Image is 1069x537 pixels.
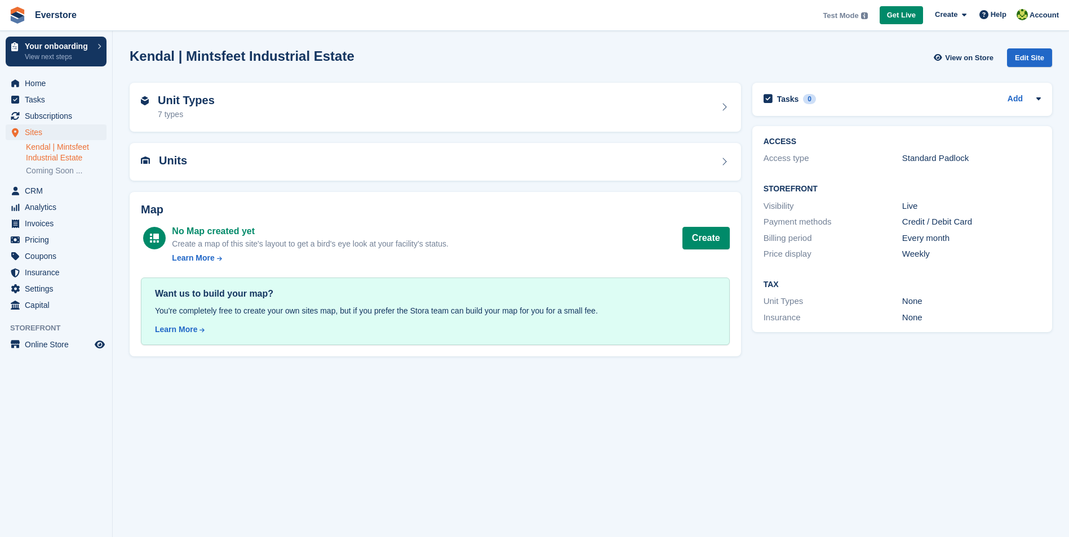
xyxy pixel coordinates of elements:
[25,75,92,91] span: Home
[902,200,1041,213] div: Live
[764,311,902,324] div: Insurance
[764,295,902,308] div: Unit Types
[764,248,902,261] div: Price display
[6,281,107,297] a: menu
[887,10,916,21] span: Get Live
[902,295,1041,308] div: None
[6,92,107,108] a: menu
[6,337,107,352] a: menu
[764,216,902,229] div: Payment methods
[1017,9,1028,20] img: Will Dodgson
[1030,10,1059,21] span: Account
[25,281,92,297] span: Settings
[10,323,112,334] span: Storefront
[25,199,92,215] span: Analytics
[93,338,107,351] a: Preview store
[25,183,92,199] span: CRM
[158,94,215,107] h2: Unit Types
[1007,48,1052,71] a: Edit Site
[764,280,1041,289] h2: Tax
[902,152,1041,165] div: Standard Padlock
[6,265,107,280] a: menu
[172,252,214,264] div: Learn More
[764,200,902,213] div: Visibility
[155,324,197,335] div: Learn More
[6,183,107,199] a: menu
[945,52,993,64] span: View on Store
[25,297,92,313] span: Capital
[6,199,107,215] a: menu
[6,297,107,313] a: menu
[902,216,1041,229] div: Credit / Debit Card
[823,10,858,21] span: Test Mode
[130,48,354,64] h2: Kendal | Mintsfeet Industrial Estate
[155,324,716,335] a: Learn More
[6,232,107,248] a: menu
[150,234,159,243] img: map-icn-white-8b231986280072e83805622d3debb4903e2986e43859118e7b4002611c8ef794.svg
[1008,93,1023,106] a: Add
[155,287,716,301] div: Want us to build your map?
[141,156,150,164] img: unit-icn-7be61d7bf1b0ce9d3e12c5938cc71ed9869f7b940bace4675aadf7bd6d80202e.svg
[764,185,1041,194] h2: Storefront
[880,6,923,25] a: Get Live
[26,142,107,163] a: Kendal | Mintsfeet Industrial Estate
[159,154,187,167] h2: Units
[6,216,107,231] a: menu
[25,42,92,50] p: Your onboarding
[25,248,92,264] span: Coupons
[6,75,107,91] a: menu
[25,124,92,140] span: Sites
[902,248,1041,261] div: Weekly
[172,238,448,250] div: Create a map of this site's layout to get a bird's eye look at your facility's status.
[141,203,730,216] h2: Map
[777,94,799,104] h2: Tasks
[172,225,448,238] div: No Map created yet
[902,311,1041,324] div: None
[935,9,957,20] span: Create
[932,48,998,67] a: View on Store
[25,265,92,280] span: Insurance
[25,337,92,352] span: Online Store
[764,232,902,245] div: Billing period
[155,305,716,317] div: You're completely free to create your own sites map, but if you prefer the Stora team can build y...
[902,232,1041,245] div: Every month
[141,96,149,105] img: unit-type-icn-2b2737a686de81e16bb02015468b77c625bbabd49415b5ef34ead5e3b44a266d.svg
[803,94,816,104] div: 0
[25,232,92,248] span: Pricing
[25,52,92,62] p: View next steps
[6,124,107,140] a: menu
[9,7,26,24] img: stora-icon-8386f47178a22dfd0bd8f6a31ec36ba5ce8667c1dd55bd0f319d3a0aa187defe.svg
[764,152,902,165] div: Access type
[861,12,868,19] img: icon-info-grey-7440780725fd019a000dd9b08b2336e03edf1995a4989e88bcd33f0948082b44.svg
[991,9,1006,20] span: Help
[1007,48,1052,67] div: Edit Site
[158,109,215,120] div: 7 types
[6,248,107,264] a: menu
[172,252,448,264] a: Learn More
[26,165,107,176] a: Coming Soon ...
[25,216,92,231] span: Invoices
[682,227,730,249] button: Create
[6,37,107,66] a: Your onboarding View next steps
[30,6,81,24] a: Everstore
[764,137,1041,146] h2: ACCESS
[25,92,92,108] span: Tasks
[25,108,92,124] span: Subscriptions
[130,143,741,181] a: Units
[6,108,107,124] a: menu
[130,83,741,132] a: Unit Types 7 types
